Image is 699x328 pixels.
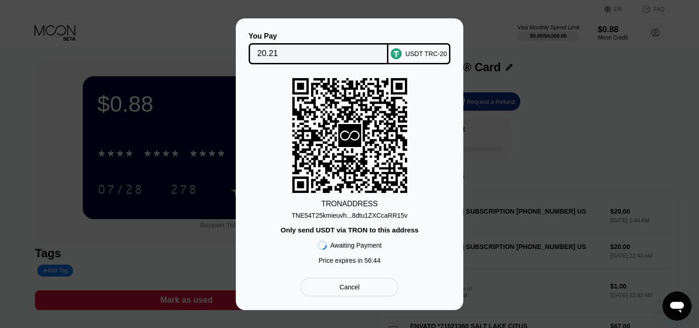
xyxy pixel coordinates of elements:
div: Awaiting Payment [330,242,382,249]
div: USDT TRC-20 [405,50,447,57]
div: Cancel [301,278,398,296]
iframe: Button to launch messaging window [662,291,692,321]
div: TRON ADDRESS [321,200,378,208]
div: Price expires in [318,257,381,264]
span: 56 : 44 [364,257,381,264]
div: TNE54T25kmieuvh...8dtu1ZXCcaRR15v [291,212,407,219]
div: You PayUSDT TRC-20 [250,32,449,64]
div: Only send USDT via TRON to this address [280,226,418,234]
div: TNE54T25kmieuvh...8dtu1ZXCcaRR15v [291,208,407,219]
div: Cancel [340,283,360,291]
div: You Pay [249,32,389,40]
